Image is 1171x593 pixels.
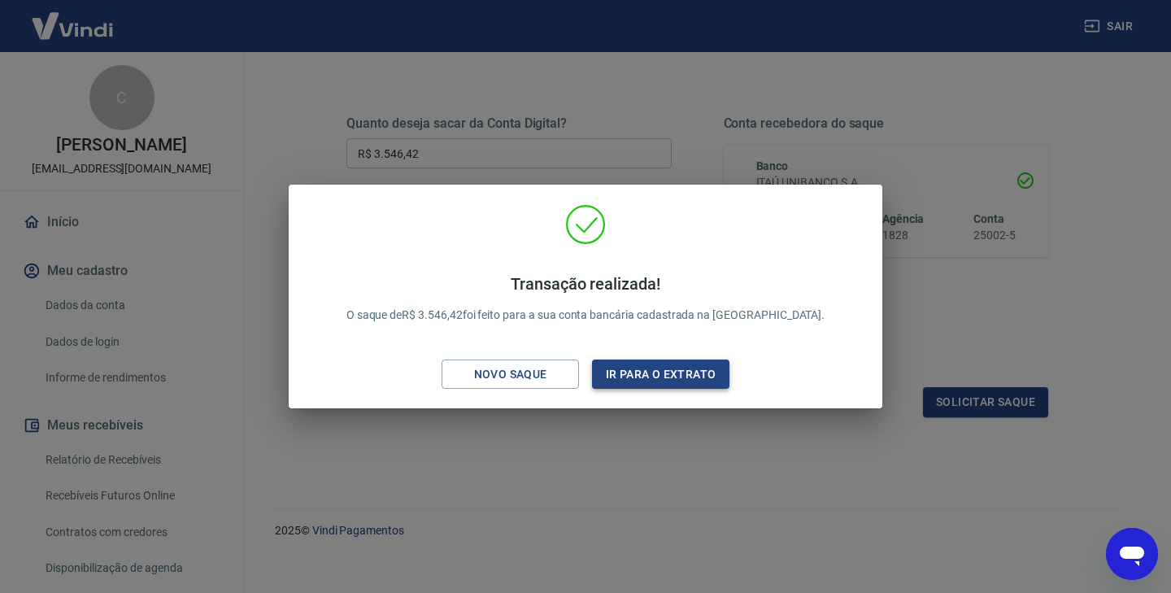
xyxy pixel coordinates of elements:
p: O saque de R$ 3.546,42 foi feito para a sua conta bancária cadastrada na [GEOGRAPHIC_DATA]. [346,274,825,324]
button: Ir para o extrato [592,360,729,390]
div: Novo saque [455,364,567,385]
button: Novo saque [442,360,579,390]
h4: Transação realizada! [346,274,825,294]
iframe: Botão para abrir a janela de mensagens [1106,528,1158,580]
